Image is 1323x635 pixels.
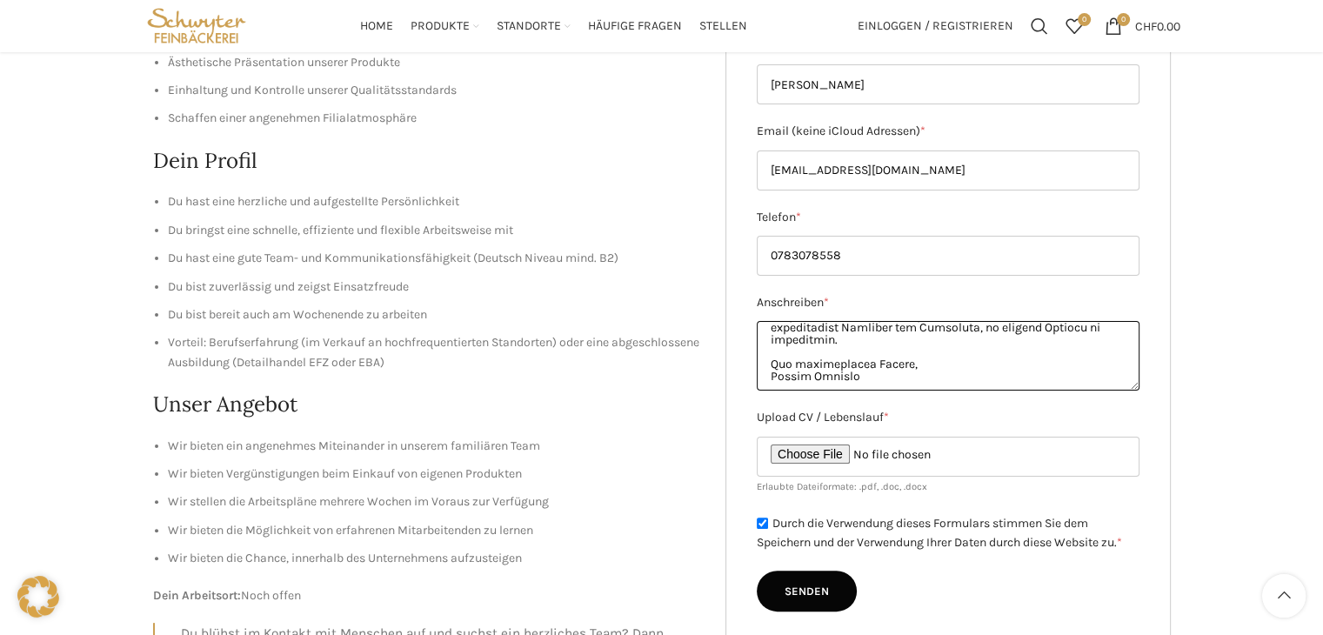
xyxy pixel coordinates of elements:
[168,305,700,324] li: Du bist bereit auch am Wochenende zu arbeiten
[153,588,241,603] strong: Dein Arbeitsort:
[168,53,700,72] li: Ästhetische Präsentation unserer Produkte
[168,333,700,372] li: Vorteil: Berufserfahrung (im Verkauf an hochfrequentierten Standorten) oder eine abgeschlossene A...
[497,18,561,35] span: Standorte
[1096,9,1189,43] a: 0 CHF0.00
[411,18,470,35] span: Produkte
[144,17,251,32] a: Site logo
[411,9,479,43] a: Produkte
[168,81,700,100] li: Einhaltung und Kontrolle unserer Qualitätsstandards
[168,437,700,456] li: Wir bieten ein angenehmes Miteinander in unserem familiären Team
[757,571,857,612] input: Senden
[168,492,700,511] li: Wir stellen die Arbeitspläne mehrere Wochen im Voraus zur Verfügung
[360,18,393,35] span: Home
[699,18,747,35] span: Stellen
[588,9,682,43] a: Häufige Fragen
[168,521,700,540] li: Wir bieten die Möglichkeit von erfahrenen Mitarbeitenden zu lernen
[360,9,393,43] a: Home
[757,408,1139,427] label: Upload CV / Lebenslauf
[153,586,700,605] p: Noch offen
[1117,13,1130,26] span: 0
[1057,9,1092,43] a: 0
[1022,9,1057,43] a: Suchen
[168,249,700,268] li: Du hast eine gute Team- und Kommunikationsfähigkeit (Deutsch Niveau mind. B2)
[258,9,848,43] div: Main navigation
[588,18,682,35] span: Häufige Fragen
[1262,574,1306,618] a: Scroll to top button
[757,208,1139,227] label: Telefon
[1135,18,1180,33] bdi: 0.00
[849,9,1022,43] a: Einloggen / Registrieren
[168,109,700,128] li: Schaffen einer angenehmen Filialatmosphäre
[168,277,700,297] li: Du bist zuverlässig und zeigst Einsatzfreude
[153,146,700,176] h2: Dein Profil
[153,390,700,419] h2: Unser Angebot
[168,192,700,211] li: Du hast eine herzliche und aufgestellte Persönlichkeit
[168,549,700,568] li: Wir bieten die Chance, innerhalb des Unternehmens aufzusteigen
[757,516,1122,551] label: Durch die Verwendung dieses Formulars stimmen Sie dem Speichern und der Verwendung Ihrer Daten du...
[1057,9,1092,43] div: Meine Wunschliste
[1135,18,1157,33] span: CHF
[699,9,747,43] a: Stellen
[757,122,1139,141] label: Email (keine iCloud Adressen)
[757,293,1139,312] label: Anschreiben
[168,465,700,484] li: Wir bieten Vergünstigungen beim Einkauf von eigenen Produkten
[757,481,927,492] small: Erlaubte Dateiformate: .pdf, .doc, .docx
[1078,13,1091,26] span: 0
[497,9,571,43] a: Standorte
[168,221,700,240] li: Du bringst eine schnelle, effiziente und flexible Arbeitsweise mit
[858,20,1013,32] span: Einloggen / Registrieren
